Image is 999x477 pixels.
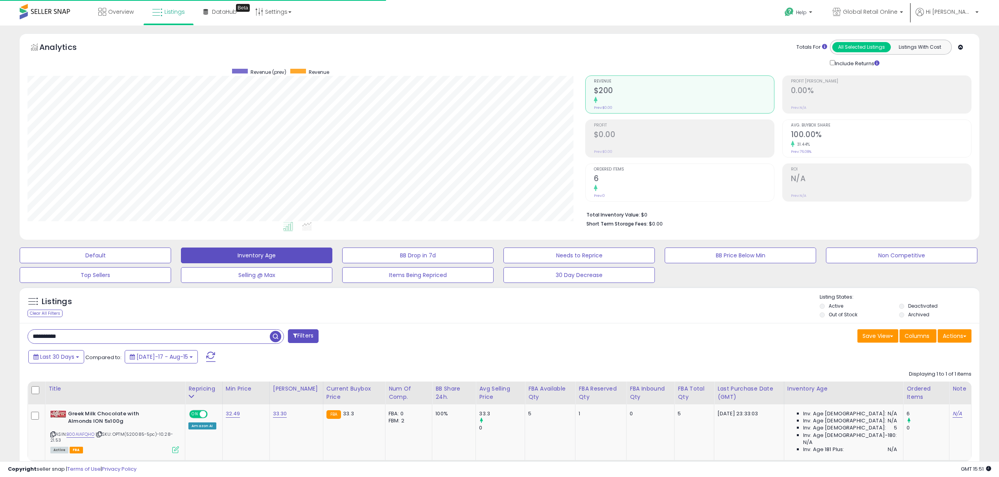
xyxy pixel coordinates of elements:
[48,385,182,393] div: Title
[273,410,287,418] a: 33.30
[67,465,101,473] a: Terms of Use
[251,69,286,75] span: Revenue (prev)
[820,294,979,301] p: Listing States:
[50,411,66,418] img: 51gzmrx7hdL._SL40_.jpg
[791,79,971,84] span: Profit [PERSON_NAME]
[832,42,891,52] button: All Selected Listings
[108,8,134,16] span: Overview
[528,385,572,401] div: FBA Available Qty
[42,296,72,307] h5: Listings
[102,465,136,473] a: Privacy Policy
[961,465,991,473] span: 2025-09-15 15:51 GMT
[206,411,219,418] span: OFF
[85,354,122,361] span: Compared to:
[938,329,971,343] button: Actions
[594,86,774,97] h2: $200
[888,446,897,453] span: N/A
[39,42,92,55] h5: Analytics
[594,123,774,128] span: Profit
[630,410,668,417] div: 0
[226,410,240,418] a: 32.49
[181,267,332,283] button: Selling @ Max
[907,385,946,401] div: Ordered Items
[226,385,266,393] div: Min Price
[787,385,900,393] div: Inventory Age
[909,371,971,378] div: Displaying 1 to 1 of 1 items
[188,422,216,429] div: Amazon AI
[389,385,429,401] div: Num of Comp.
[916,8,979,26] a: Hi [PERSON_NAME]
[926,8,973,16] span: Hi [PERSON_NAME]
[326,385,382,401] div: Current Buybox Price
[908,303,938,309] label: Deactivated
[907,424,949,431] div: 0
[796,44,827,51] div: Totals For
[784,7,794,17] i: Get Help
[803,424,886,431] span: Inv. Age [DEMOGRAPHIC_DATA]:
[479,385,522,401] div: Avg Selling Price
[890,42,949,52] button: Listings With Cost
[70,447,83,453] span: FBA
[212,8,237,16] span: DataHub
[343,410,354,417] span: 33.3
[717,410,778,417] div: [DATE] 23:33:03
[678,385,711,401] div: FBA Total Qty
[678,410,708,417] div: 5
[665,248,816,263] button: BB Price Below Min
[888,417,897,424] span: N/A
[326,410,341,419] small: FBA
[803,439,813,446] span: N/A
[288,329,319,343] button: Filters
[479,424,525,431] div: 0
[389,410,426,417] div: FBA: 0
[389,417,426,424] div: FBM: 2
[503,267,655,283] button: 30 Day Decrease
[342,248,494,263] button: BB Drop in 7d
[236,4,250,12] div: Tooltip anchor
[594,130,774,141] h2: $0.00
[594,105,612,110] small: Prev: $0.00
[66,431,94,438] a: B00AIAFQHO
[125,350,198,363] button: [DATE]-17 - Aug-15
[888,410,897,417] span: N/A
[528,410,569,417] div: 5
[953,410,962,418] a: N/A
[791,105,806,110] small: Prev: N/A
[586,220,648,227] b: Short Term Storage Fees:
[586,211,640,218] b: Total Inventory Value:
[188,385,219,393] div: Repricing
[435,385,472,401] div: BB Share 24h.
[824,59,889,68] div: Include Returns
[50,431,173,443] span: | SKU: OPTM(520085-5pc)-10.28-21.53
[829,311,857,318] label: Out of Stock
[796,9,807,16] span: Help
[181,248,332,263] button: Inventory Age
[190,411,200,418] span: ON
[826,248,977,263] button: Non Competitive
[803,417,886,424] span: Inv. Age [DEMOGRAPHIC_DATA]:
[586,209,966,219] li: $0
[435,410,470,417] div: 100%
[843,8,898,16] span: Global Retail Online
[778,1,820,26] a: Help
[953,385,968,393] div: Note
[40,353,74,361] span: Last 30 Days
[479,410,525,417] div: 33.3
[309,69,329,75] span: Revenue
[8,466,136,473] div: seller snap | |
[20,248,171,263] button: Default
[829,303,843,309] label: Active
[273,385,320,393] div: [PERSON_NAME]
[803,410,886,417] span: Inv. Age [DEMOGRAPHIC_DATA]:
[50,410,179,452] div: ASIN:
[791,149,811,154] small: Prev: 76.08%
[579,410,620,417] div: 1
[905,332,929,340] span: Columns
[857,329,898,343] button: Save View
[28,310,63,317] div: Clear All Filters
[791,130,971,141] h2: 100.00%
[594,167,774,172] span: Ordered Items
[594,193,605,198] small: Prev: 0
[649,220,663,227] span: $0.00
[594,79,774,84] span: Revenue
